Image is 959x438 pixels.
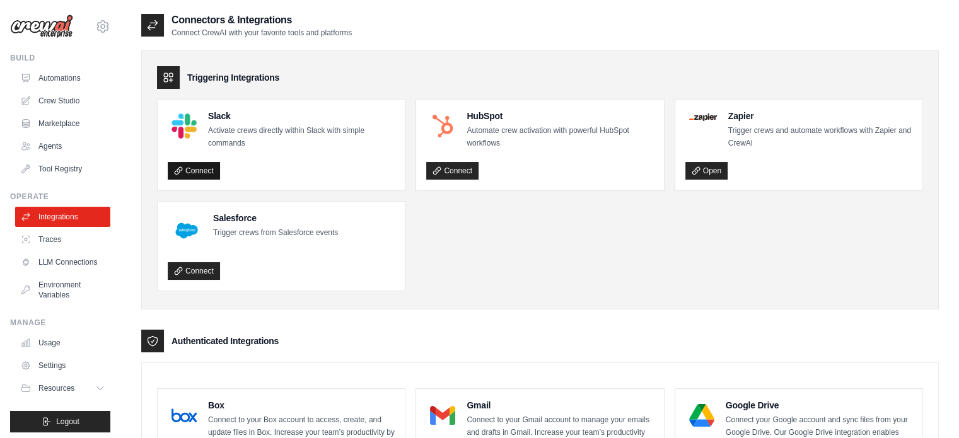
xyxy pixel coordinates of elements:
[15,378,110,398] button: Resources
[171,13,352,28] h2: Connectors & Integrations
[10,14,73,38] img: Logo
[208,125,395,149] p: Activate crews directly within Slack with simple commands
[467,399,653,412] h4: Gmail
[56,417,79,427] span: Logout
[213,212,338,224] h4: Salesforce
[213,227,338,239] p: Trigger crews from Salesforce events
[689,403,714,428] img: Google Drive Logo
[15,68,110,88] a: Automations
[171,113,197,139] img: Slack Logo
[38,383,74,393] span: Resources
[208,399,395,412] h4: Box
[426,162,479,180] a: Connect
[726,399,912,412] h4: Google Drive
[168,162,220,180] a: Connect
[15,159,110,179] a: Tool Registry
[430,113,455,139] img: HubSpot Logo
[689,113,717,121] img: Zapier Logo
[467,125,653,149] p: Automate crew activation with powerful HubSpot workflows
[10,192,110,202] div: Operate
[171,403,197,428] img: Box Logo
[10,411,110,432] button: Logout
[728,125,912,149] p: Trigger crews and automate workflows with Zapier and CrewAI
[15,333,110,353] a: Usage
[15,91,110,111] a: Crew Studio
[467,110,653,122] h4: HubSpot
[10,53,110,63] div: Build
[685,162,728,180] a: Open
[15,229,110,250] a: Traces
[15,252,110,272] a: LLM Connections
[10,318,110,328] div: Manage
[728,110,912,122] h4: Zapier
[15,355,110,376] a: Settings
[208,110,395,122] h4: Slack
[15,207,110,227] a: Integrations
[15,275,110,305] a: Environment Variables
[171,335,279,347] h3: Authenticated Integrations
[171,216,202,246] img: Salesforce Logo
[187,71,279,84] h3: Triggering Integrations
[15,113,110,134] a: Marketplace
[171,28,352,38] p: Connect CrewAI with your favorite tools and platforms
[168,262,220,280] a: Connect
[430,403,455,428] img: Gmail Logo
[15,136,110,156] a: Agents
